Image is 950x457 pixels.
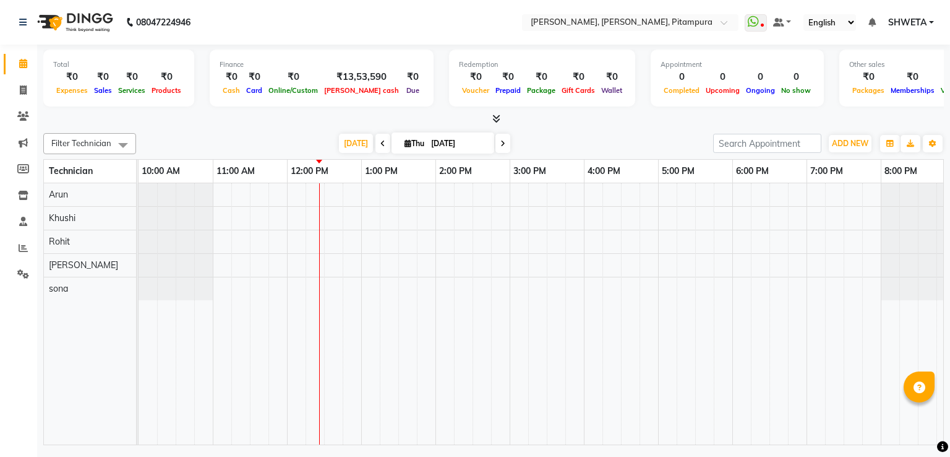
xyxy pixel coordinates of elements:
[832,139,868,148] span: ADD NEW
[91,86,115,95] span: Sales
[558,70,598,84] div: ₹0
[598,70,625,84] div: ₹0
[881,162,920,180] a: 8:00 PM
[402,70,424,84] div: ₹0
[53,70,91,84] div: ₹0
[888,86,938,95] span: Memberships
[661,59,814,70] div: Appointment
[598,86,625,95] span: Wallet
[849,70,888,84] div: ₹0
[49,236,70,247] span: Rohit
[661,70,703,84] div: 0
[49,259,118,271] span: [PERSON_NAME]
[265,70,321,84] div: ₹0
[492,70,524,84] div: ₹0
[703,70,743,84] div: 0
[136,5,190,40] b: 08047224946
[139,162,183,180] a: 10:00 AM
[436,162,475,180] a: 2:00 PM
[220,70,243,84] div: ₹0
[524,70,558,84] div: ₹0
[510,162,549,180] a: 3:00 PM
[53,86,91,95] span: Expenses
[778,86,814,95] span: No show
[888,16,926,29] span: SHWETA
[743,86,778,95] span: Ongoing
[220,59,424,70] div: Finance
[220,86,243,95] span: Cash
[51,138,111,148] span: Filter Technician
[49,165,93,176] span: Technician
[49,283,68,294] span: sona
[849,86,888,95] span: Packages
[492,86,524,95] span: Prepaid
[524,86,558,95] span: Package
[53,59,184,70] div: Total
[778,70,814,84] div: 0
[459,59,625,70] div: Redemption
[733,162,772,180] a: 6:00 PM
[243,86,265,95] span: Card
[558,86,598,95] span: Gift Cards
[713,134,821,153] input: Search Appointment
[49,189,68,200] span: Arun
[49,212,75,224] span: Khushi
[148,86,184,95] span: Products
[91,70,115,84] div: ₹0
[321,86,402,95] span: [PERSON_NAME] cash
[703,86,743,95] span: Upcoming
[115,86,148,95] span: Services
[459,86,492,95] span: Voucher
[427,134,489,153] input: 2025-09-04
[807,162,846,180] a: 7:00 PM
[339,134,373,153] span: [DATE]
[584,162,623,180] a: 4:00 PM
[115,70,148,84] div: ₹0
[888,70,938,84] div: ₹0
[148,70,184,84] div: ₹0
[829,135,871,152] button: ADD NEW
[288,162,332,180] a: 12:00 PM
[213,162,258,180] a: 11:00 AM
[265,86,321,95] span: Online/Custom
[459,70,492,84] div: ₹0
[243,70,265,84] div: ₹0
[403,86,422,95] span: Due
[401,139,427,148] span: Thu
[743,70,778,84] div: 0
[659,162,698,180] a: 5:00 PM
[32,5,116,40] img: logo
[362,162,401,180] a: 1:00 PM
[661,86,703,95] span: Completed
[321,70,402,84] div: ₹13,53,590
